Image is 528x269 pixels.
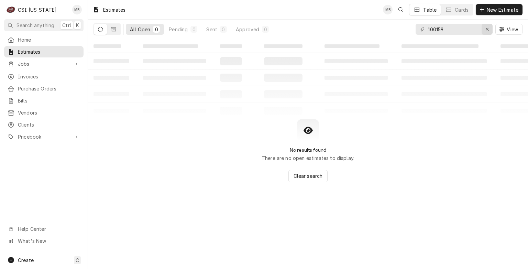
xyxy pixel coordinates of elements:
span: ‌ [401,44,478,48]
span: ‌ [324,44,379,48]
div: CSI [US_STATE] [18,6,57,13]
span: Ctrl [62,22,71,29]
span: Purchase Orders [18,85,80,92]
span: Clients [18,121,80,128]
span: New Estimate [485,6,520,13]
a: Home [4,34,84,45]
div: Approved [236,26,259,33]
div: CSI Kentucky's Avatar [6,5,16,14]
h2: No results found [290,147,327,153]
a: Purchase Orders [4,83,84,94]
a: Vendors [4,107,84,118]
p: There are no open estimates to display. [262,154,354,162]
button: View [495,24,522,35]
span: What's New [18,237,79,245]
div: Matt Brewington's Avatar [383,5,393,14]
div: 0 [154,26,158,33]
span: Help Center [18,225,79,233]
a: Go to Help Center [4,223,84,235]
button: New Estimate [476,4,522,15]
span: Search anything [16,22,54,29]
span: Bills [18,97,80,104]
div: All Open [130,26,150,33]
span: ‌ [93,44,121,48]
a: Go to Pricebook [4,131,84,142]
div: Pending [169,26,188,33]
input: Keyword search [428,24,480,35]
span: Pricebook [18,133,70,140]
a: Estimates [4,46,84,57]
span: C [76,257,79,264]
div: 0 [192,26,196,33]
div: Cards [455,6,469,13]
span: Jobs [18,60,70,67]
a: Clients [4,119,84,130]
span: Invoices [18,73,80,80]
div: Table [423,6,437,13]
span: Estimates [18,48,80,55]
span: K [76,22,79,29]
div: Matt Brewington's Avatar [72,5,82,14]
span: Clear search [292,172,324,180]
div: Sent [206,26,217,33]
button: Open search [395,4,406,15]
div: 0 [221,26,225,33]
span: ‌ [143,44,198,48]
span: Home [18,36,80,43]
a: Go to What's New [4,235,84,247]
table: All Open Estimates List Loading [88,39,528,119]
button: Search anythingCtrlK [4,19,84,31]
span: View [505,26,519,33]
div: MB [383,5,393,14]
button: Clear search [288,170,328,182]
a: Bills [4,95,84,106]
span: ‌ [264,44,302,48]
div: C [6,5,16,14]
a: Invoices [4,71,84,82]
div: MB [72,5,82,14]
span: Create [18,257,34,263]
a: Go to Jobs [4,58,84,69]
div: 0 [263,26,267,33]
span: ‌ [220,44,242,48]
button: Erase input [482,24,493,35]
span: Vendors [18,109,80,116]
